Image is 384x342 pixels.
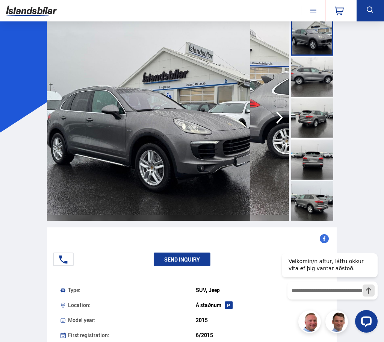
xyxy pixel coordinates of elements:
iframe: LiveChat chat widget [276,239,381,339]
div: 2015 [196,317,324,323]
div: 6/2015 [196,332,324,338]
div: First registration: [68,332,196,338]
img: G0Ugv5HjCgRt.svg [6,3,57,19]
div: SUV, Jeep [196,287,324,293]
img: 3711886.jpeg [47,14,250,221]
div: Location: [68,302,196,308]
div: Type: [68,287,196,293]
div: Á staðnum [196,302,324,308]
div: Model year: [68,317,196,323]
button: Send inquiry [154,253,210,266]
